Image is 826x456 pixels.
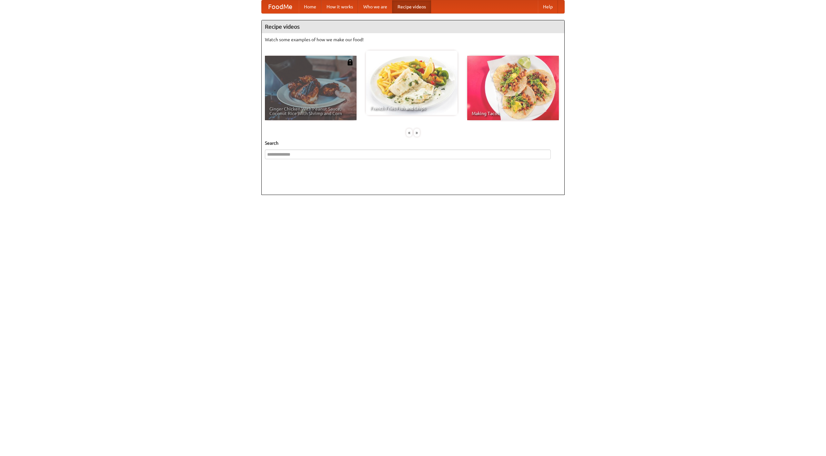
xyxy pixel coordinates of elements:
div: « [406,129,412,137]
p: Watch some examples of how we make our food! [265,36,561,43]
h4: Recipe videos [262,20,564,33]
a: Recipe videos [392,0,431,13]
a: How it works [321,0,358,13]
h5: Search [265,140,561,146]
div: » [414,129,420,137]
span: French Fries Fish and Chips [370,106,453,111]
a: French Fries Fish and Chips [366,51,458,115]
a: Making Tacos [467,56,559,120]
span: Making Tacos [472,111,554,116]
a: Help [538,0,558,13]
img: 483408.png [347,59,353,65]
a: Who we are [358,0,392,13]
a: Home [299,0,321,13]
a: FoodMe [262,0,299,13]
